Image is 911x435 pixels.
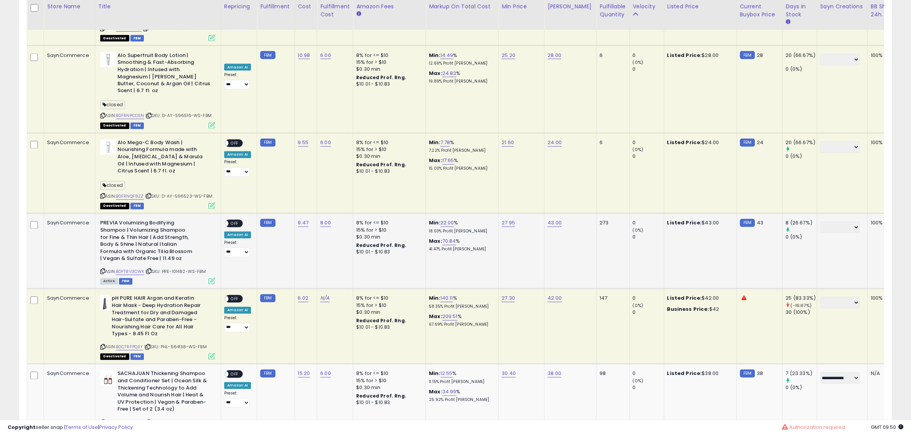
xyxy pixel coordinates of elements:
div: seller snap | | [8,424,133,431]
div: 273 [600,220,623,227]
small: Days In Stock. [786,19,790,26]
div: Days In Stock [786,3,814,19]
small: (0%) [633,378,644,384]
a: 21.60 [502,139,514,147]
b: Min: [429,370,440,377]
div: % [429,389,492,403]
div: Markup on Total Cost [429,3,495,11]
div: 0 (0%) [786,153,817,160]
div: 100% [871,140,896,146]
a: 8.00 [320,219,331,227]
b: Reduced Prof. Rng. [356,393,406,399]
div: 8% for <= $10 [356,295,420,302]
b: Business Price: [667,306,709,313]
div: 100% [871,52,896,59]
div: $0.30 min [356,153,420,160]
b: Listed Price: [667,219,702,227]
div: 100% [871,295,896,302]
div: Preset: [224,240,251,258]
img: 217bJC81i4L._SL40_.jpg [100,140,116,155]
span: 38 [757,370,763,377]
b: Min: [429,139,440,146]
a: 10.98 [298,52,310,59]
div: 30 (100%) [786,309,817,316]
b: PREVIA Volumizing Bodifying Shampoo | Volumizing Shampoo for Fine & Thin Hair | Add Strength, Bod... [100,220,193,264]
a: 42.00 [548,295,562,302]
small: FBM [740,51,755,59]
span: | SKU: D-AY-596516-WS-FBM [145,113,212,119]
div: ASIN: [100,220,215,284]
div: Cost [298,3,314,11]
a: 6.02 [298,295,309,302]
a: 34.99 [442,388,456,396]
div: $0.30 min [356,309,420,316]
div: ASIN: [100,295,215,359]
div: 7 (23.33%) [786,370,817,377]
div: $42.00 [667,295,731,302]
span: | SKU: PRE-101482-WS-FBM [145,269,206,275]
div: 0 [633,220,664,227]
a: B0FRNPCDSN [116,113,144,119]
span: All listings that are unavailable for purchase on Amazon for any reason other than out-of-stock [100,123,129,129]
span: FBM [130,35,144,42]
small: FBM [260,51,275,59]
div: $0.30 min [356,234,420,241]
div: % [429,52,492,66]
span: | SKU: PHL-664138-WS-FBM [144,344,207,350]
strong: Copyright [8,424,36,431]
div: 15% for > $10 [356,378,420,385]
a: 140.11 [440,295,453,302]
span: closed [100,101,125,109]
div: $10.01 - $10.83 [356,169,420,175]
div: Listed Price [667,3,733,11]
div: % [429,140,492,154]
div: $38.00 [667,370,731,377]
div: 0 [633,295,664,302]
div: [PERSON_NAME] [548,3,593,11]
span: 43 [757,219,763,227]
a: 9.47 [298,219,309,227]
div: 0 [633,66,664,73]
div: Velocity [633,3,661,11]
div: 8% for <= $10 [356,140,420,146]
div: $0.30 min [356,66,420,73]
div: $10.01 - $10.83 [356,249,420,256]
div: 20 (66.67%) [786,140,817,146]
span: All listings that are unavailable for purchase on Amazon for any reason other than out-of-stock [100,354,129,360]
small: (-16.67%) [791,303,812,309]
a: 24.00 [548,139,562,147]
a: 27.30 [502,295,515,302]
div: Preset: [224,160,251,177]
div: 0 [633,385,664,391]
div: Amazon Fees [356,3,422,11]
p: 15.00% Profit [PERSON_NAME] [429,166,492,172]
div: Fulfillment [260,3,291,11]
div: 15% for > $10 [356,59,420,66]
small: FBM [740,139,755,147]
b: Listed Price: [667,139,702,146]
div: 25 (83.33%) [786,295,817,302]
div: $28.00 [667,52,731,59]
p: 7.22% Profit [PERSON_NAME] [429,148,492,154]
b: Listed Price: [667,295,702,302]
div: 0 [633,309,664,316]
div: 6 [600,140,623,146]
b: Max: [429,388,442,396]
a: 24.83 [442,70,456,77]
a: 12.55 [440,370,453,378]
a: 43.00 [548,219,562,227]
span: OFF [228,140,241,146]
div: N/A [871,370,896,377]
span: FBM [119,278,133,285]
div: $42 [667,306,731,313]
b: SACHAJUAN Thickening Shampoo and Conditioner Set | Ocean Silk & Thickening Technology to Add Volu... [117,370,210,415]
div: Store Name [47,3,92,11]
a: 22.00 [440,219,454,227]
span: FBM [130,123,144,129]
div: 0 [633,370,664,377]
b: Min: [429,219,440,227]
div: 15% for > $10 [356,227,420,234]
a: Terms of Use [65,424,98,431]
span: closed [100,181,125,190]
b: Reduced Prof. Rng. [356,74,406,81]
